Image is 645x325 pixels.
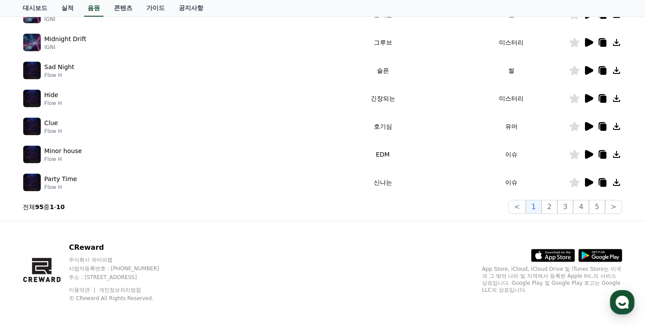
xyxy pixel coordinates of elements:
p: Flow H [44,72,74,79]
img: music [23,174,41,191]
p: IGNI [44,16,74,23]
td: 유머 [454,112,569,140]
a: 홈 [3,252,58,274]
a: 대화 [58,252,113,274]
p: 사업자등록번호 : [PHONE_NUMBER] [69,265,176,272]
button: 3 [557,200,573,214]
button: > [605,200,622,214]
p: Flow H [44,128,62,135]
p: Sad Night [44,63,74,72]
td: EDM [312,140,454,168]
td: 긴장되는 [312,84,454,112]
button: < [508,200,525,214]
strong: 95 [35,203,43,210]
a: 이용약관 [69,287,96,293]
p: © CReward All Rights Reserved. [69,295,176,302]
p: Flow H [44,156,82,163]
p: CReward [69,242,176,253]
button: 5 [589,200,605,214]
p: IGNI [44,44,86,51]
td: 신나는 [312,168,454,196]
td: 미스터리 [454,84,569,112]
td: 슬픈 [312,56,454,84]
strong: 1 [50,203,54,210]
p: Flow H [44,184,77,191]
td: 이슈 [454,140,569,168]
p: 주식회사 와이피랩 [69,256,176,263]
p: Clue [44,119,58,128]
button: 4 [573,200,589,214]
button: 2 [542,200,557,214]
p: Midnight Drift [44,35,86,44]
span: 홈 [28,266,33,273]
p: Flow H [44,100,62,107]
p: App Store, iCloud, iCloud Drive 및 iTunes Store는 미국과 그 밖의 나라 및 지역에서 등록된 Apple Inc.의 서비스 상표입니다. Goo... [482,266,622,294]
p: 전체 중 - [23,203,65,211]
img: music [23,146,41,163]
p: 주소 : [STREET_ADDRESS] [69,274,176,281]
a: 설정 [113,252,168,274]
span: 대화 [80,266,91,273]
button: 1 [526,200,542,214]
a: 개인정보처리방침 [99,287,141,293]
td: 호기심 [312,112,454,140]
span: 설정 [135,266,146,273]
p: Minor house [44,147,82,156]
td: 썰 [454,56,569,84]
p: Hide [44,91,58,100]
img: music [23,90,41,107]
td: 그루브 [312,28,454,56]
strong: 10 [56,203,64,210]
img: music [23,118,41,135]
img: music [23,34,41,51]
img: music [23,62,41,79]
td: 이슈 [454,168,569,196]
p: Party Time [44,175,77,184]
td: 미스터리 [454,28,569,56]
